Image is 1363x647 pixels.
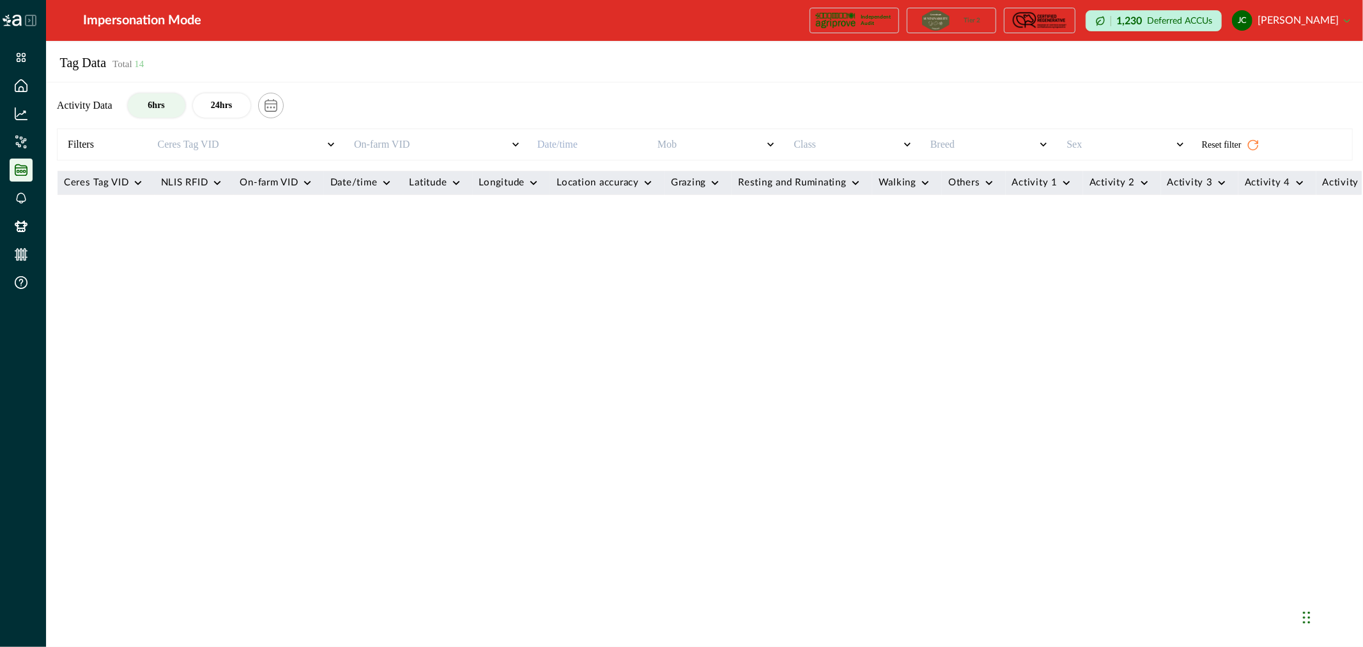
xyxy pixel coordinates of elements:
div: Resting and Ruminating [738,178,847,188]
p: Deferred ACCUs [1147,16,1212,26]
div: Grazing [671,178,706,188]
button: calendar [258,93,284,118]
img: certification logo [922,10,949,31]
img: certification logo [1011,10,1068,31]
div: Ceres Tag VID [64,178,129,188]
p: Tag Data [60,53,144,72]
button: Reset filter [1202,134,1259,157]
p: 1,230 [1116,16,1142,26]
div: Impersonation Mode [83,11,201,30]
p: Independent Audit [861,14,893,27]
div: NLIS RFID [161,178,208,188]
div: Location accuracy [557,178,639,188]
button: 24hrs [193,93,250,118]
img: Logo [3,15,22,26]
div: Activity 1 [1012,178,1058,188]
div: Activity 3 [1167,178,1213,188]
div: Activity 2 [1090,178,1136,188]
button: 6hrs [128,93,185,118]
span: Total [112,59,144,69]
img: certification logo [815,10,856,31]
p: Activity Data [57,98,112,113]
div: Activity 4 [1245,178,1291,188]
button: justin costello[PERSON_NAME] [1232,5,1350,36]
div: Date/time [330,178,378,188]
li: Filters [60,132,149,157]
div: Drag [1303,598,1311,637]
div: On-farm VID [240,178,298,188]
p: Tier 2 [964,17,981,24]
div: Walking [879,178,916,188]
div: Longitude [479,178,525,188]
div: Others [948,178,980,188]
iframe: Chat Widget [1299,586,1363,647]
p: Date/time [537,137,641,152]
div: Latitude [410,178,447,188]
span: 14 [132,59,144,69]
